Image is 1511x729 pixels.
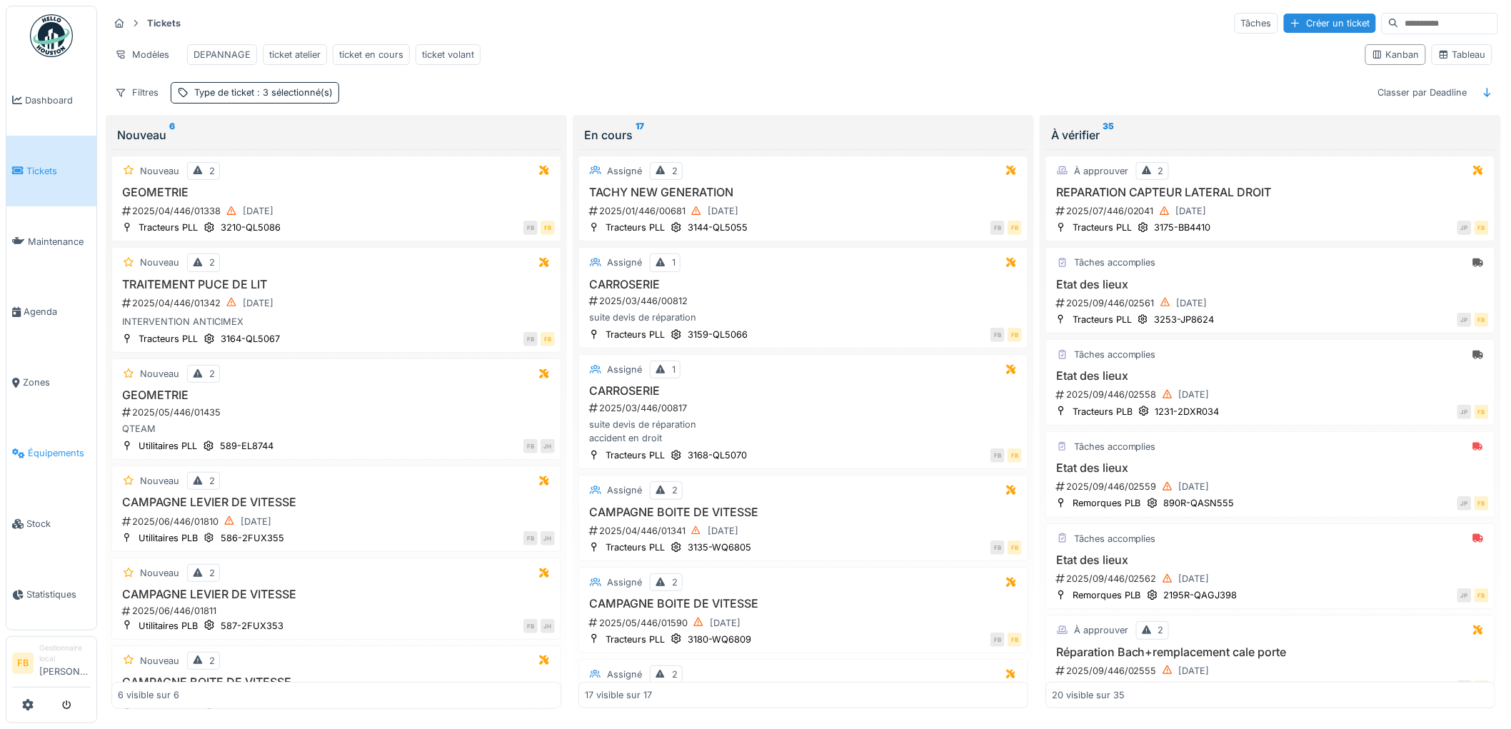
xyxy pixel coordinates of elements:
[1103,126,1114,144] sup: 35
[109,44,176,65] div: Modèles
[588,401,1022,415] div: 2025/03/446/00817
[1073,680,1141,694] div: Remorques PLB
[708,524,738,538] div: [DATE]
[585,418,1022,445] div: suite devis de réparation accident en droit
[140,256,179,269] div: Nouveau
[585,186,1022,199] h3: TACHY NEW GENERATION
[1055,662,1489,680] div: 2025/09/446/02555
[194,48,251,61] div: DEPANNAGE
[241,515,271,528] div: [DATE]
[1051,126,1490,144] div: À vérifier
[1179,664,1210,678] div: [DATE]
[1475,405,1489,419] div: FB
[1475,221,1489,235] div: FB
[607,575,642,589] div: Assigné
[169,126,175,144] sup: 6
[688,328,748,341] div: 3159-QL5066
[121,294,555,312] div: 2025/04/446/01342
[1155,405,1220,418] div: 1231-2DXR034
[194,86,333,99] div: Type de ticket
[1052,278,1489,291] h3: Etat des lieux
[710,616,741,630] div: [DATE]
[28,235,91,248] span: Maintenance
[269,48,321,61] div: ticket atelier
[1074,256,1156,269] div: Tâches accomplies
[1052,645,1489,659] h3: Réparation Bach+remplacement cale porte
[541,332,555,346] div: FB
[221,221,281,234] div: 3210-QL5086
[209,654,215,668] div: 2
[541,221,555,235] div: FB
[585,688,652,702] div: 17 visible sur 17
[672,256,676,269] div: 1
[588,202,1022,220] div: 2025/01/446/00681
[1055,294,1489,312] div: 2025/09/446/02561
[139,439,197,453] div: Utilitaires PLL
[541,531,555,546] div: JH
[12,653,34,674] li: FB
[25,94,91,107] span: Dashboard
[221,531,284,545] div: 586-2FUX355
[1176,204,1207,218] div: [DATE]
[1055,570,1489,588] div: 2025/09/446/02562
[1177,296,1208,310] div: [DATE]
[1284,14,1376,33] div: Créer un ticket
[1235,13,1278,34] div: Tâches
[585,311,1022,324] div: suite devis de réparation
[636,126,644,144] sup: 17
[1372,48,1420,61] div: Kanban
[6,488,96,559] a: Stock
[6,418,96,488] a: Équipements
[1457,405,1472,419] div: JP
[1457,313,1472,327] div: JP
[1073,221,1132,234] div: Tracteurs PLL
[1052,369,1489,383] h3: Etat des lieux
[26,517,91,531] span: Stock
[688,448,747,462] div: 3168-QL5070
[1073,496,1141,510] div: Remorques PLB
[1475,588,1489,603] div: FB
[606,541,665,554] div: Tracteurs PLL
[1158,623,1164,637] div: 2
[23,376,91,389] span: Zones
[117,126,556,144] div: Nouveau
[12,643,91,688] a: FB Gestionnaire local[PERSON_NAME]
[1155,221,1211,234] div: 3175-BB4410
[6,277,96,348] a: Agenda
[1438,48,1486,61] div: Tableau
[1074,623,1128,637] div: À approuver
[118,278,555,291] h3: TRAITEMENT PUCE DE LIT
[118,422,555,436] div: QTEAM
[1179,572,1210,585] div: [DATE]
[140,164,179,178] div: Nouveau
[1074,440,1156,453] div: Tâches accomplies
[140,566,179,580] div: Nouveau
[1008,541,1022,555] div: FB
[1475,313,1489,327] div: FB
[1164,680,1234,694] div: 889R-QASC262
[1074,164,1128,178] div: À approuver
[118,675,555,689] h3: CAMPAGNE BOITE DE VITESSE
[1008,328,1022,342] div: FB
[1073,313,1132,326] div: Tracteurs PLL
[1158,164,1164,178] div: 2
[121,604,555,618] div: 2025/06/446/01811
[523,531,538,546] div: FB
[422,48,474,61] div: ticket volant
[1008,221,1022,235] div: FB
[585,384,1022,398] h3: CARROSERIE
[523,619,538,633] div: FB
[585,278,1022,291] h3: CARROSERIE
[584,126,1023,144] div: En cours
[1008,448,1022,463] div: FB
[140,654,179,668] div: Nouveau
[209,367,215,381] div: 2
[28,446,91,460] span: Équipements
[1179,480,1210,493] div: [DATE]
[523,439,538,453] div: FB
[1372,82,1474,103] div: Classer par Deadline
[523,221,538,235] div: FB
[121,513,555,531] div: 2025/06/446/01810
[118,688,179,702] div: 6 visible sur 6
[30,14,73,57] img: Badge_color-CXgf-gQk.svg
